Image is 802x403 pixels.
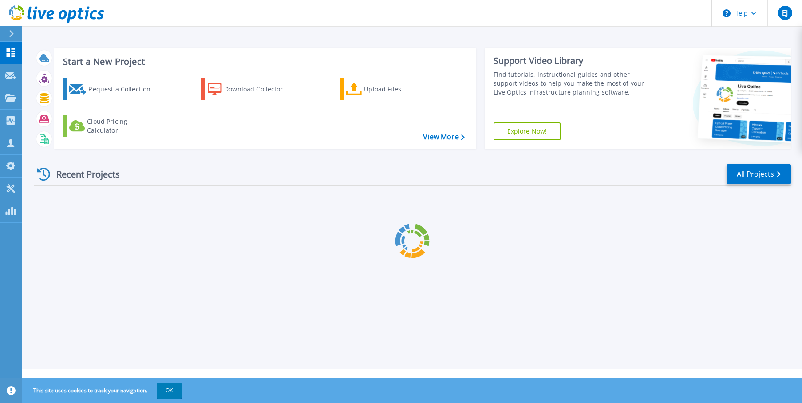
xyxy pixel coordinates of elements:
[88,80,159,98] div: Request a Collection
[63,115,162,137] a: Cloud Pricing Calculator
[157,383,182,399] button: OK
[423,133,464,141] a: View More
[494,122,561,140] a: Explore Now!
[364,80,435,98] div: Upload Files
[340,78,439,100] a: Upload Files
[87,117,158,135] div: Cloud Pricing Calculator
[727,164,791,184] a: All Projects
[201,78,300,100] a: Download Collector
[494,55,649,67] div: Support Video Library
[34,163,132,185] div: Recent Projects
[63,78,162,100] a: Request a Collection
[224,80,295,98] div: Download Collector
[782,9,788,16] span: EJ
[494,70,649,97] div: Find tutorials, instructional guides and other support videos to help you make the most of your L...
[63,57,464,67] h3: Start a New Project
[24,383,182,399] span: This site uses cookies to track your navigation.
